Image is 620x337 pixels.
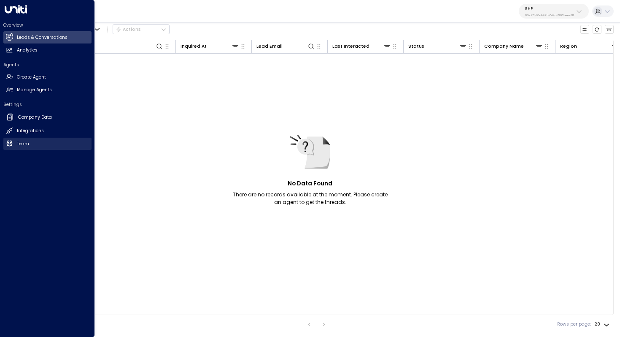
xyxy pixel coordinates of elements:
div: Last Interacted [332,42,391,50]
a: Leads & Conversations [3,31,92,43]
h2: Agents [3,62,92,68]
div: Lead Name [56,42,164,50]
div: Company Name [484,43,524,50]
button: Customize [580,25,590,34]
h2: Settings [3,101,92,108]
h2: Analytics [17,47,38,54]
button: Actions [113,24,170,35]
a: Integrations [3,125,92,137]
div: Last Interacted [332,43,369,50]
div: Company Name [484,42,543,50]
span: Refresh [593,25,602,34]
div: Region [560,42,619,50]
p: There are no records available at the moment. Please create an agent to get the threads. [231,191,389,206]
label: Rows per page: [557,321,591,328]
a: Manage Agents [3,84,92,96]
h2: Team [17,141,29,147]
h2: Integrations [17,128,44,134]
button: RHP85bcf151-53e1-49fd-8d4c-7708fbeee317 [519,4,589,19]
p: 85bcf151-53e1-49fd-8d4c-7708fbeee317 [525,14,574,17]
h5: No Data Found [288,179,332,188]
p: RHP [525,6,574,11]
div: Inquired At [181,43,207,50]
a: Create Agent [3,71,92,83]
h2: Leads & Conversations [17,34,67,41]
a: Team [3,138,92,150]
nav: pagination navigation [304,319,329,329]
div: Status [408,42,467,50]
div: Lead Email [256,43,283,50]
h2: Manage Agents [17,87,52,93]
h2: Overview [3,22,92,28]
div: Lead Email [256,42,315,50]
div: Status [408,43,424,50]
a: Analytics [3,44,92,57]
div: Region [560,43,577,50]
div: Button group with a nested menu [113,24,170,35]
div: 20 [594,319,611,329]
h2: Company Data [18,114,52,121]
h2: Create Agent [17,74,46,81]
div: Actions [116,27,141,33]
div: Inquired At [181,42,240,50]
button: Archived Leads [605,25,614,34]
a: Company Data [3,111,92,124]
